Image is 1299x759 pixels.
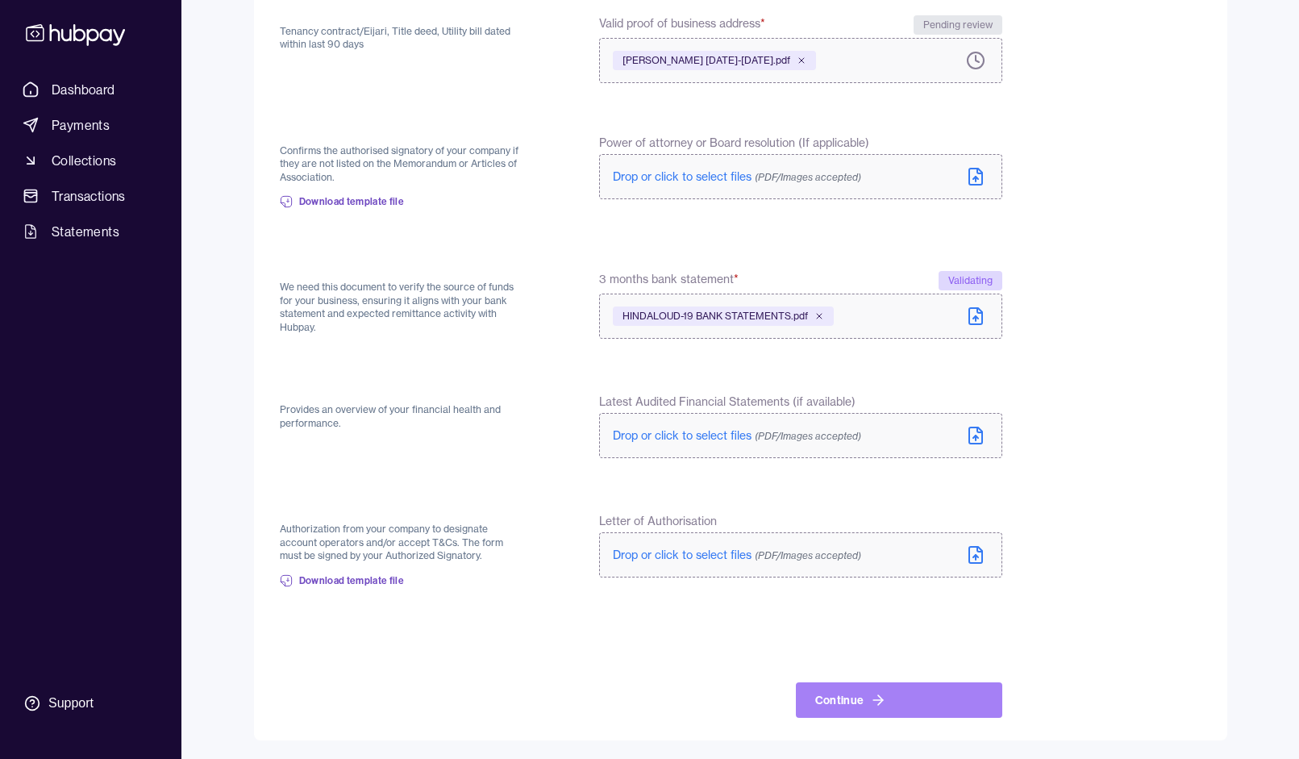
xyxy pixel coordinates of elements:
span: Statements [52,222,119,241]
div: Validating [939,271,1002,290]
span: Payments [52,115,110,135]
span: Drop or click to select files [613,169,861,184]
span: 3 months bank statement [599,271,739,290]
span: Collections [52,151,116,170]
span: Drop or click to select files [613,548,861,562]
a: Transactions [16,181,165,211]
a: Collections [16,146,165,175]
a: Dashboard [16,75,165,104]
a: Download template file [280,184,405,219]
a: Support [16,686,165,720]
a: Download template file [280,563,405,598]
span: Latest Audited Financial Statements (if available) [599,394,856,410]
span: Letter of Authorisation [599,513,717,529]
span: Download template file [299,574,405,587]
a: Statements [16,217,165,246]
div: Support [48,694,94,712]
span: Dashboard [52,80,115,99]
span: Valid proof of business address [599,15,765,35]
p: We need this document to verify the source of funds for your business, ensuring it aligns with yo... [280,281,523,334]
span: HINDALOUD-19 BANK STATEMENTS.pdf [622,310,808,323]
span: Power of attorney or Board resolution (If applicable) [599,135,869,151]
span: (PDF/Images accepted) [755,430,861,442]
span: (PDF/Images accepted) [755,171,861,183]
button: Continue [796,682,1002,718]
a: Payments [16,111,165,140]
span: Download template file [299,195,405,208]
span: [PERSON_NAME] [DATE]-[DATE].pdf [622,54,790,67]
p: Provides an overview of your financial health and performance. [280,403,523,430]
span: Transactions [52,186,126,206]
div: Pending review [914,15,1002,35]
span: (PDF/Images accepted) [755,549,861,561]
p: Tenancy contract/Eijari, Title deed, Utility bill dated within last 90 days [280,25,523,52]
span: Drop or click to select files [613,428,861,443]
p: Confirms the authorised signatory of your company if they are not listed on the Memorandum or Art... [280,144,523,185]
p: Authorization from your company to designate account operators and/or accept T&Cs. The form must ... [280,523,523,563]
